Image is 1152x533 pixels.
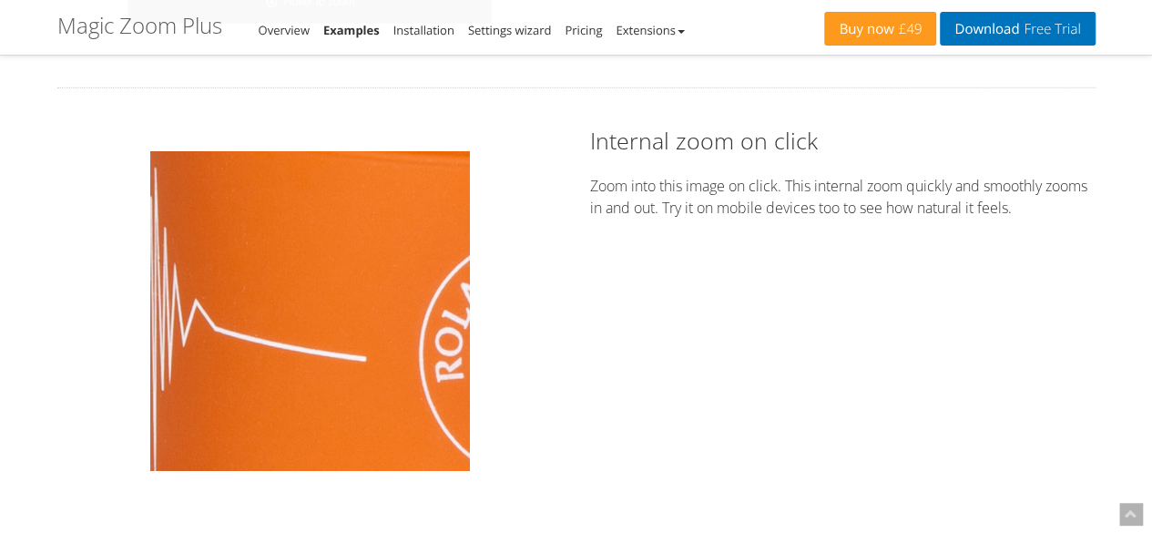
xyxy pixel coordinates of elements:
a: DownloadFree Trial [940,12,1095,46]
a: Settings wizard [468,22,552,38]
a: Buy now£49 [824,12,936,46]
span: Free Trial [1019,22,1080,36]
h2: Internal zoom on click [590,125,1096,157]
a: Overview [259,22,310,38]
a: Extensions [616,22,684,38]
a: Pricing [565,22,602,38]
h1: Magic Zoom Plus [57,14,222,37]
p: Zoom into this image on click. This internal zoom quickly and smoothly zooms in and out. Try it o... [590,175,1096,219]
a: Installation [393,22,454,38]
span: £49 [894,22,923,36]
a: Examples [323,22,380,38]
